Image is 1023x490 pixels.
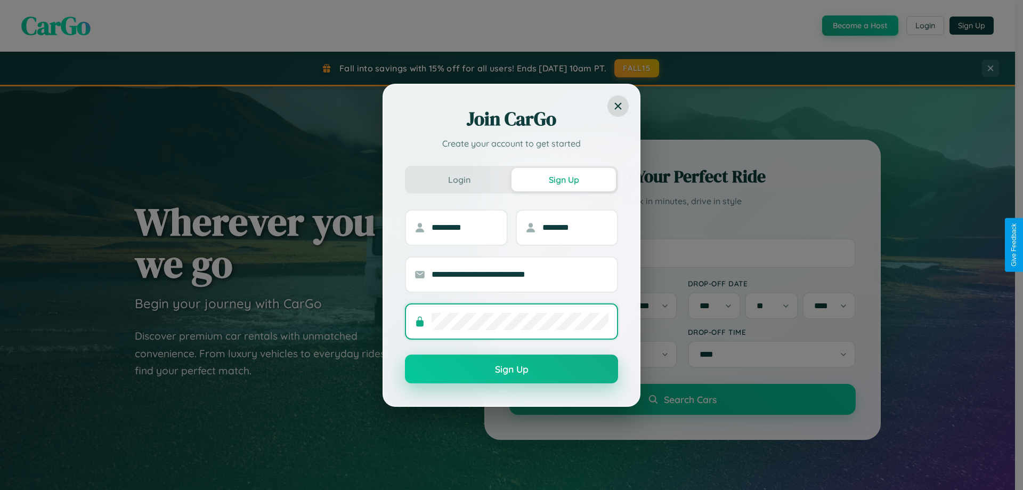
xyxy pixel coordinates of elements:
div: Give Feedback [1010,223,1018,267]
button: Sign Up [405,355,618,383]
button: Login [407,168,511,191]
p: Create your account to get started [405,137,618,150]
button: Sign Up [511,168,616,191]
h2: Join CarGo [405,106,618,132]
